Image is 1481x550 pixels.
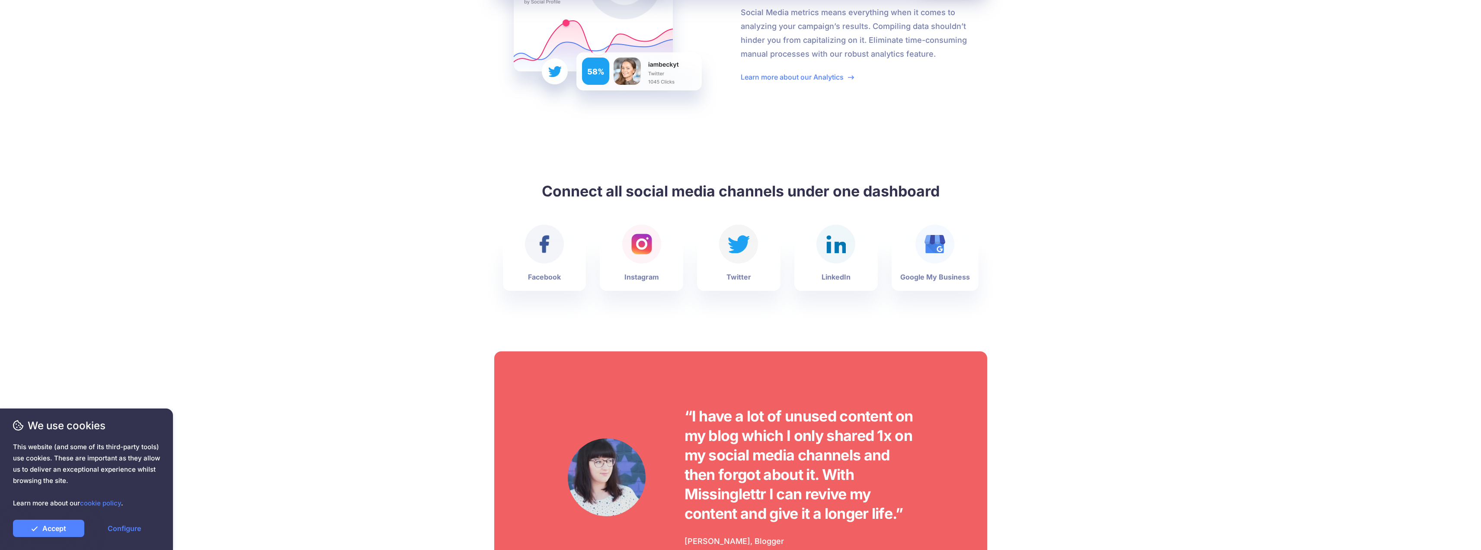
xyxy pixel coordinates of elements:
[624,272,659,282] b: Instagram
[13,441,160,509] span: This website (and some of its third-party tools) use cookies. These are important as they allow u...
[503,181,979,201] h2: Connect all social media channels under one dashboard
[685,406,914,523] p: “I have a lot of unused content on my blog which I only shared 1x on my social media channels and...
[13,520,84,537] a: Accept
[726,272,751,282] b: Twitter
[528,272,561,282] b: Facebook
[568,438,646,516] img: Testimonial by Jeniffer Kosche
[900,272,970,282] b: Google My Business
[13,418,160,433] span: We use cookies
[80,499,121,507] a: cookie policy
[685,537,784,546] span: [PERSON_NAME], Blogger
[89,520,160,537] a: Configure
[741,73,854,81] a: Learn more about our Analytics
[822,272,851,282] b: LinkedIn
[741,6,985,61] p: Social Media metrics means everything when it comes to analyzing your campaign’s results. Compili...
